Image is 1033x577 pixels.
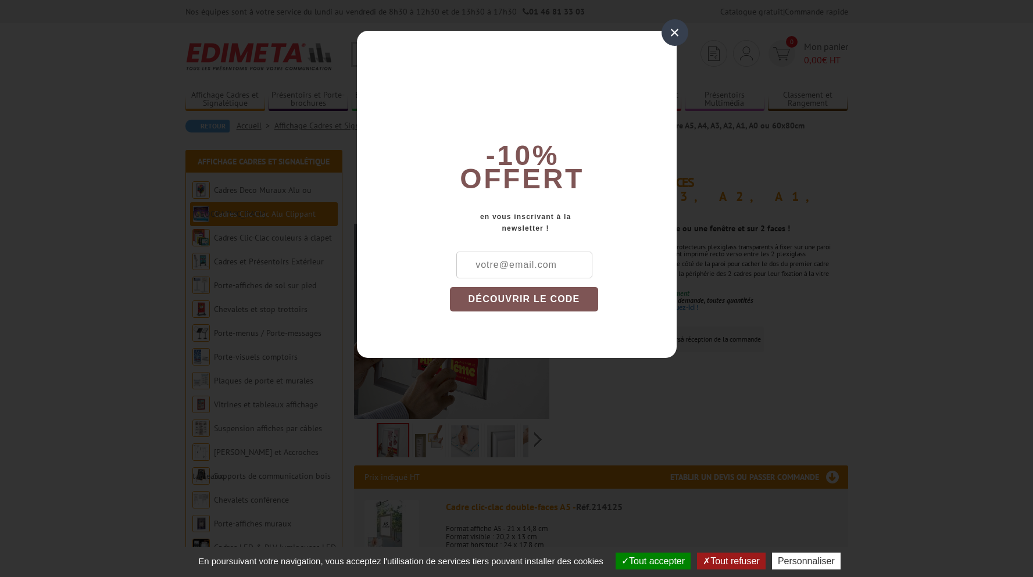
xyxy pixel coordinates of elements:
span: En poursuivant votre navigation, vous acceptez l'utilisation de services tiers pouvant installer ... [192,556,609,566]
button: DÉCOUVRIR LE CODE [450,287,599,311]
button: Personnaliser (fenêtre modale) [772,553,841,569]
div: en vous inscrivant à la newsletter ! [450,211,677,234]
button: Tout accepter [616,553,691,569]
div: × [662,19,688,46]
button: Tout refuser [697,553,765,569]
font: offert [460,163,584,194]
b: -10% [486,140,559,171]
input: votre@email.com [456,252,592,278]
